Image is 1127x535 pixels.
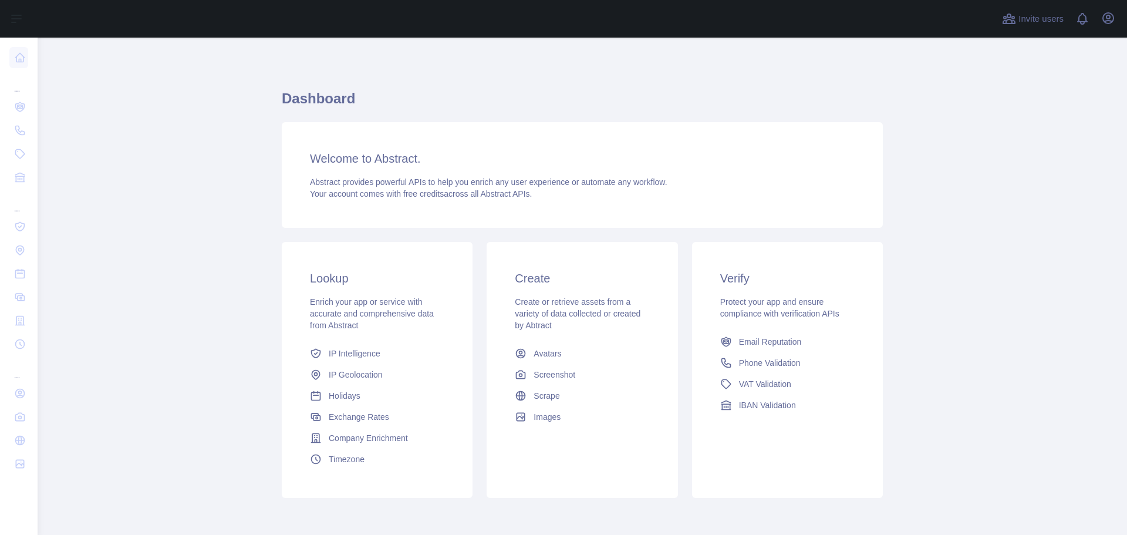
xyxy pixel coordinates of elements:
[720,297,839,318] span: Protect your app and ensure compliance with verification APIs
[739,336,802,348] span: Email Reputation
[1000,9,1066,28] button: Invite users
[305,449,449,470] a: Timezone
[720,270,855,287] h3: Verify
[510,406,654,428] a: Images
[9,70,28,94] div: ...
[515,297,640,330] span: Create or retrieve assets from a variety of data collected or created by Abtract
[310,150,855,167] h3: Welcome to Abstract.
[310,270,444,287] h3: Lookup
[534,411,561,423] span: Images
[329,348,380,359] span: IP Intelligence
[716,395,859,416] a: IBAN Validation
[403,189,444,198] span: free credits
[310,297,434,330] span: Enrich your app or service with accurate and comprehensive data from Abstract
[1018,12,1064,26] span: Invite users
[305,343,449,364] a: IP Intelligence
[310,189,532,198] span: Your account comes with across all Abstract APIs.
[310,177,667,187] span: Abstract provides powerful APIs to help you enrich any user experience or automate any workflow.
[282,89,883,117] h1: Dashboard
[510,364,654,385] a: Screenshot
[716,331,859,352] a: Email Reputation
[305,406,449,428] a: Exchange Rates
[305,428,449,449] a: Company Enrichment
[739,357,801,369] span: Phone Validation
[510,385,654,406] a: Scrape
[9,357,28,381] div: ...
[305,364,449,385] a: IP Geolocation
[329,390,360,402] span: Holidays
[716,352,859,374] a: Phone Validation
[515,270,649,287] h3: Create
[329,411,389,423] span: Exchange Rates
[9,190,28,214] div: ...
[305,385,449,406] a: Holidays
[329,453,365,465] span: Timezone
[534,390,559,402] span: Scrape
[739,399,796,411] span: IBAN Validation
[716,374,859,395] a: VAT Validation
[739,378,791,390] span: VAT Validation
[329,369,383,381] span: IP Geolocation
[534,348,561,359] span: Avatars
[534,369,575,381] span: Screenshot
[510,343,654,364] a: Avatars
[329,432,408,444] span: Company Enrichment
